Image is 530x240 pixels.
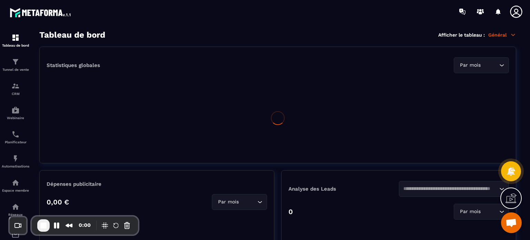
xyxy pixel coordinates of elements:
a: social-networksocial-networkRéseaux Sociaux [2,198,29,225]
p: Tunnel de vente [2,68,29,71]
input: Search for option [482,61,498,69]
p: Analyse des Leads [288,186,399,192]
p: Afficher le tableau : [438,32,485,38]
h3: Tableau de bord [39,30,105,40]
a: Ouvrir le chat [501,212,522,233]
a: automationsautomationsAutomatisations [2,149,29,173]
a: automationsautomationsEspace membre [2,173,29,198]
p: Espace membre [2,189,29,192]
span: Par mois [458,208,482,215]
img: scheduler [11,130,20,138]
span: Par mois [458,61,482,69]
a: formationformationTableau de bord [2,28,29,52]
p: Statistiques globales [47,62,100,68]
img: formation [11,82,20,90]
div: Search for option [399,181,509,197]
img: formation [11,33,20,42]
p: Tableau de bord [2,44,29,47]
input: Search for option [403,185,498,193]
div: Search for option [454,57,509,73]
div: Search for option [212,194,267,210]
input: Search for option [482,208,498,215]
span: Par mois [216,198,240,206]
a: formationformationCRM [2,77,29,101]
img: social-network [11,203,20,211]
p: Planificateur [2,140,29,144]
p: CRM [2,92,29,96]
p: Général [488,32,516,38]
p: 0,00 € [47,198,69,206]
p: 0 [288,208,293,216]
p: Dépenses publicitaire [47,181,267,187]
a: formationformationTunnel de vente [2,52,29,77]
img: email [11,231,20,239]
img: automations [11,179,20,187]
a: schedulerschedulerPlanificateur [2,125,29,149]
img: automations [11,154,20,163]
img: formation [11,58,20,66]
a: automationsautomationsWebinaire [2,101,29,125]
p: Automatisations [2,164,29,168]
p: Webinaire [2,116,29,120]
div: Search for option [454,204,509,220]
img: logo [10,6,72,19]
img: automations [11,106,20,114]
p: Réseaux Sociaux [2,213,29,220]
input: Search for option [240,198,256,206]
